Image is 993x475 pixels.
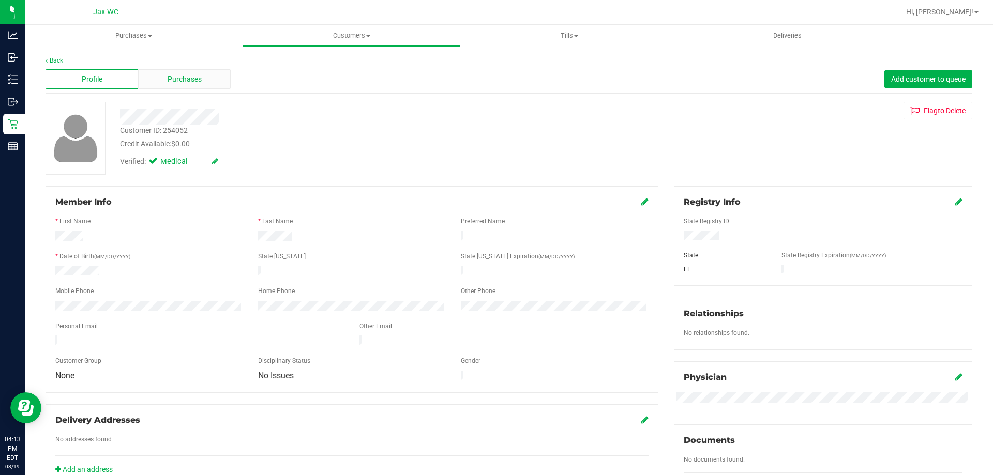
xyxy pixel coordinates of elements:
div: Verified: [120,156,218,167]
label: Date of Birth [59,252,130,261]
span: Medical [160,156,202,167]
inline-svg: Retail [8,119,18,129]
a: Add an address [55,465,113,473]
div: State [676,251,774,260]
label: Other Email [359,321,392,331]
label: No relationships found. [684,328,749,338]
iframe: Resource center [10,392,41,423]
span: Jax WC [93,8,118,17]
label: Disciplinary Status [258,356,310,365]
span: (MM/DD/YYYY) [850,253,886,258]
span: Relationships [684,309,744,318]
label: Preferred Name [461,217,505,226]
label: State [US_STATE] Expiration [461,252,575,261]
div: FL [676,265,774,274]
a: Back [46,57,63,64]
span: Delivery Addresses [55,415,140,425]
span: Purchases [168,74,202,85]
a: Tills [460,25,678,47]
p: 04:13 PM EDT [5,435,20,463]
span: Documents [684,435,735,445]
label: First Name [59,217,91,226]
span: Profile [82,74,102,85]
span: Tills [461,31,678,40]
span: Registry Info [684,197,741,207]
label: Other Phone [461,286,495,296]
span: No documents found. [684,456,745,463]
span: Hi, [PERSON_NAME]! [906,8,973,16]
p: 08/19 [5,463,20,470]
span: None [55,371,74,380]
inline-svg: Outbound [8,97,18,107]
inline-svg: Reports [8,141,18,151]
img: user-icon.png [49,112,103,165]
label: State Registry Expiration [781,251,886,260]
span: Physician [684,372,727,382]
inline-svg: Inventory [8,74,18,85]
span: $0.00 [171,140,190,148]
span: (MM/DD/YYYY) [94,254,130,259]
button: Add customer to queue [884,70,972,88]
span: Add customer to queue [891,75,966,83]
div: Credit Available: [120,139,576,149]
a: Deliveries [679,25,896,47]
a: Purchases [25,25,243,47]
label: Home Phone [258,286,295,296]
span: Member Info [55,197,112,207]
a: Customers [243,25,460,47]
span: Purchases [25,31,243,40]
label: Gender [461,356,480,365]
button: Flagto Delete [904,102,972,119]
span: (MM/DD/YYYY) [538,254,575,259]
label: Personal Email [55,321,98,331]
inline-svg: Inbound [8,52,18,63]
div: Customer ID: 254052 [120,125,188,136]
label: State Registry ID [684,217,729,226]
span: Deliveries [759,31,816,40]
span: No Issues [258,371,294,380]
label: Customer Group [55,356,101,365]
inline-svg: Analytics [8,30,18,40]
label: Last Name [262,217,293,226]
label: Mobile Phone [55,286,94,296]
label: State [US_STATE] [258,252,306,261]
span: Customers [243,31,460,40]
label: No addresses found [55,435,112,444]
